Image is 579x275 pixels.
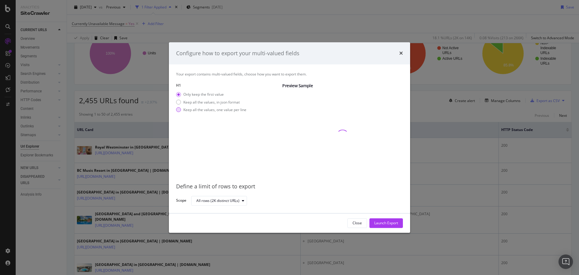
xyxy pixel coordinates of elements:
div: All rows (2K distinct URLs) [196,199,239,203]
div: modal [169,42,410,233]
div: Your export contains multi-valued fields, choose how you want to export them. [176,72,403,77]
div: Keep all the values, in json format [183,100,240,105]
div: Configure how to export your multi-valued fields [176,50,299,57]
div: Open Intercom Messenger [558,254,573,269]
button: Close [347,218,367,228]
div: Preview Sample [282,83,403,89]
button: Launch Export [369,218,403,228]
div: Close [353,221,362,226]
div: times [399,50,403,57]
label: H1 [176,83,277,88]
button: All rows (2K distinct URLs) [191,196,247,206]
div: Only keep the first value [176,92,246,97]
div: Only keep the first value [183,92,224,97]
div: Keep all the values, one value per line [183,107,246,112]
div: Keep all the values, in json format [176,100,246,105]
div: Launch Export [374,221,398,226]
div: Define a limit of rows to export [176,183,403,191]
label: Scope [176,198,186,204]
